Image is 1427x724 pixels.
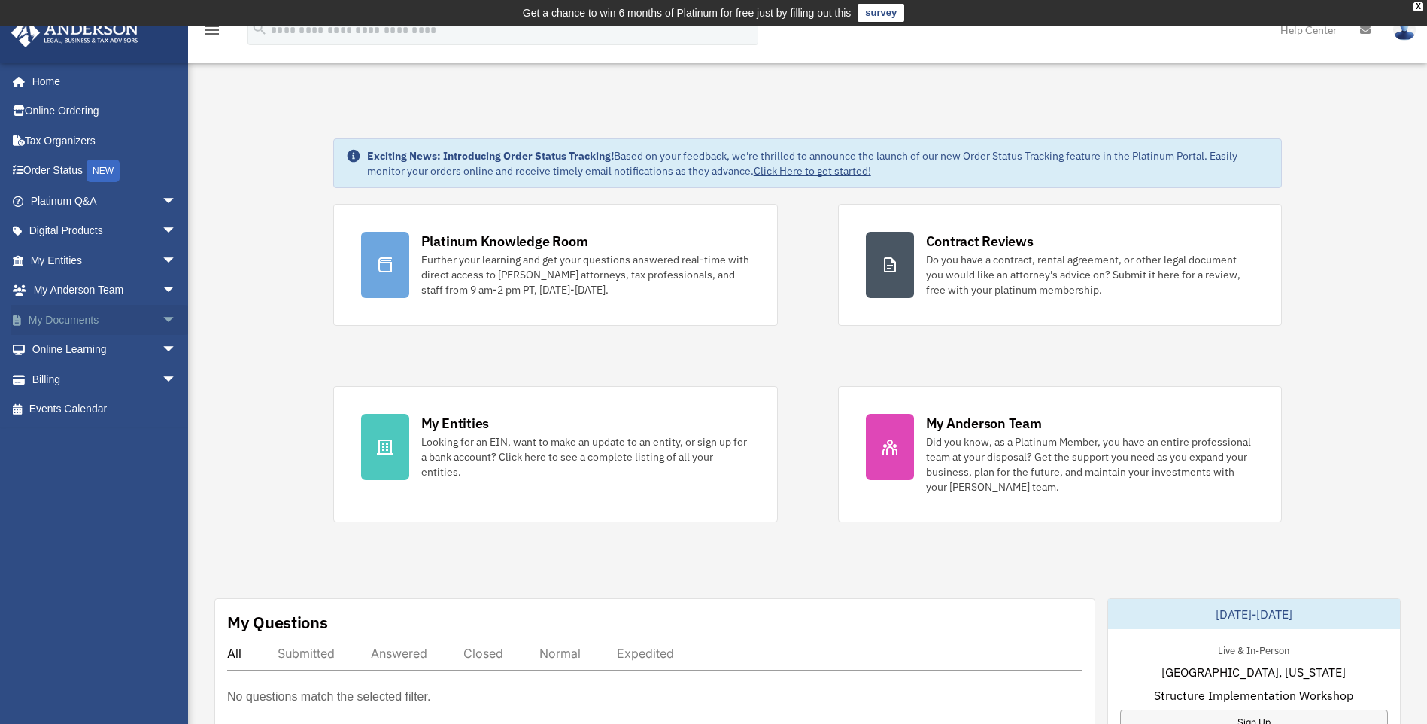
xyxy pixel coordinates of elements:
a: My Entities Looking for an EIN, want to make an update to an entity, or sign up for a bank accoun... [333,386,778,522]
a: Online Ordering [11,96,199,126]
strong: Exciting News: Introducing Order Status Tracking! [367,149,614,163]
a: Home [11,66,192,96]
span: arrow_drop_down [162,305,192,336]
div: My Anderson Team [926,414,1042,433]
div: Platinum Knowledge Room [421,232,588,251]
div: Closed [463,646,503,661]
span: arrow_drop_down [162,335,192,366]
a: My Entitiesarrow_drop_down [11,245,199,275]
div: Submitted [278,646,335,661]
div: All [227,646,241,661]
span: arrow_drop_down [162,186,192,217]
div: Live & In-Person [1206,641,1301,657]
a: Platinum Knowledge Room Further your learning and get your questions answered real-time with dire... [333,204,778,326]
a: Events Calendar [11,394,199,424]
div: Answered [371,646,427,661]
div: [DATE]-[DATE] [1108,599,1400,629]
span: arrow_drop_down [162,245,192,276]
i: search [251,20,268,37]
div: Normal [539,646,581,661]
div: My Entities [421,414,489,433]
span: [GEOGRAPHIC_DATA], [US_STATE] [1161,663,1346,681]
a: Online Learningarrow_drop_down [11,335,199,365]
div: Expedited [617,646,674,661]
a: menu [203,26,221,39]
div: My Questions [227,611,328,634]
a: Billingarrow_drop_down [11,364,199,394]
div: Looking for an EIN, want to make an update to an entity, or sign up for a bank account? Click her... [421,434,750,479]
a: Order StatusNEW [11,156,199,187]
a: My Anderson Team Did you know, as a Platinum Member, you have an entire professional team at your... [838,386,1283,522]
span: arrow_drop_down [162,364,192,395]
span: Structure Implementation Workshop [1154,686,1353,704]
div: close [1413,2,1423,11]
div: Do you have a contract, rental agreement, or other legal document you would like an attorney's ad... [926,252,1255,297]
a: Platinum Q&Aarrow_drop_down [11,186,199,216]
a: Digital Productsarrow_drop_down [11,216,199,246]
a: Contract Reviews Do you have a contract, rental agreement, or other legal document you would like... [838,204,1283,326]
a: Tax Organizers [11,126,199,156]
img: Anderson Advisors Platinum Portal [7,18,143,47]
span: arrow_drop_down [162,275,192,306]
i: menu [203,21,221,39]
a: survey [858,4,904,22]
a: Click Here to get started! [754,164,871,178]
img: User Pic [1393,19,1416,41]
div: Contract Reviews [926,232,1034,251]
a: My Documentsarrow_drop_down [11,305,199,335]
div: Further your learning and get your questions answered real-time with direct access to [PERSON_NAM... [421,252,750,297]
span: arrow_drop_down [162,216,192,247]
div: Did you know, as a Platinum Member, you have an entire professional team at your disposal? Get th... [926,434,1255,494]
p: No questions match the selected filter. [227,686,430,707]
div: Get a chance to win 6 months of Platinum for free just by filling out this [523,4,852,22]
div: Based on your feedback, we're thrilled to announce the launch of our new Order Status Tracking fe... [367,148,1270,178]
div: NEW [87,160,120,182]
a: My Anderson Teamarrow_drop_down [11,275,199,306]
